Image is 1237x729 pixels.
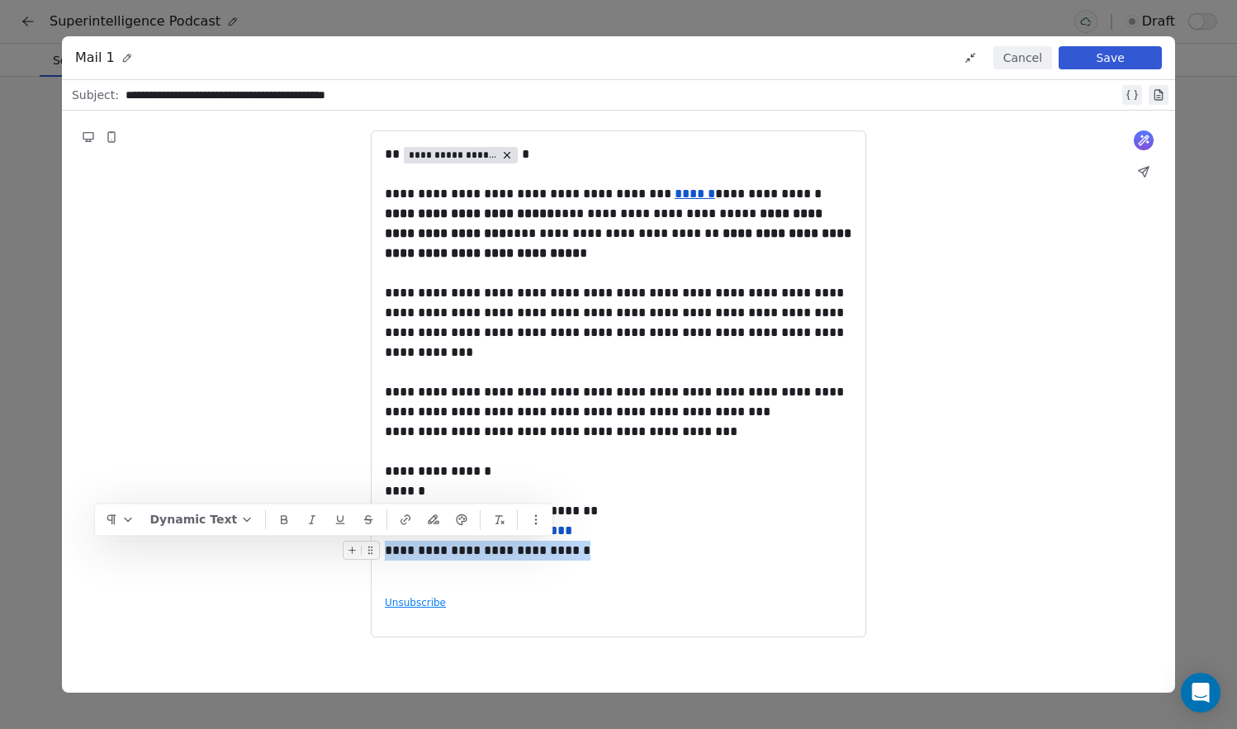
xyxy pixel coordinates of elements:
span: Subject: [72,87,119,108]
button: Cancel [993,46,1052,69]
button: Dynamic Text [143,507,260,532]
button: Save [1059,46,1162,69]
span: Mail 1 [75,48,115,68]
div: Open Intercom Messenger [1181,673,1220,712]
